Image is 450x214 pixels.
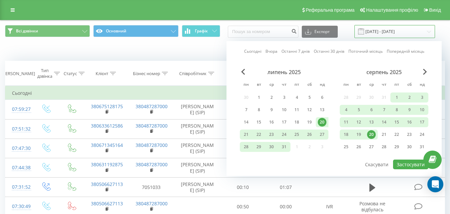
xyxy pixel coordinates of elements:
div: 07:47:30 [12,142,26,155]
abbr: неділя [417,80,427,90]
div: сб 9 серп 2025 р. [403,105,416,115]
abbr: понеділок [241,80,251,90]
div: чт 17 лип 2025 р. [278,117,290,127]
a: Вчора [265,48,277,54]
button: Всі дзвінки [5,25,90,37]
div: нд 24 серп 2025 р. [416,130,428,140]
abbr: п’ятниця [392,80,402,90]
a: 380487287000 [136,161,168,168]
div: пт 11 лип 2025 р. [290,105,303,115]
div: липень 2025 [240,69,328,75]
a: 380487287000 [136,103,168,110]
a: 380633612586 [91,123,123,129]
div: 27 [367,143,376,151]
div: пт 8 серп 2025 р. [390,105,403,115]
td: [PERSON_NAME] (SIP) [174,158,222,177]
td: 01:05 [222,139,264,158]
button: Експорт [302,26,338,38]
div: пт 15 серп 2025 р. [390,117,403,127]
td: [PERSON_NAME] (SIP) [174,119,222,139]
div: 12 [354,118,363,127]
div: 26 [354,143,363,151]
div: пн 11 серп 2025 р. [340,117,352,127]
div: ср 23 лип 2025 р. [265,130,278,140]
span: Вихід [429,7,441,13]
div: Бізнес номер [133,71,160,76]
div: пн 14 лип 2025 р. [240,117,252,127]
div: пт 22 серп 2025 р. [390,130,403,140]
div: ср 30 лип 2025 р. [265,142,278,152]
div: [PERSON_NAME] [1,71,35,76]
button: Основний [93,25,178,37]
div: ср 16 лип 2025 р. [265,117,278,127]
div: вт 5 серп 2025 р. [352,105,365,115]
div: 2 [267,93,276,102]
div: нд 31 серп 2025 р. [416,142,428,152]
div: 3 [280,93,288,102]
div: Клієнт [96,71,108,76]
div: вт 1 лип 2025 р. [252,92,265,102]
div: Статус [64,71,77,76]
abbr: вівторок [354,80,364,90]
div: 8 [254,105,263,114]
div: серпень 2025 [340,69,428,75]
div: 07:31:52 [12,181,26,194]
div: 18 [292,118,301,127]
div: Open Intercom Messenger [427,176,443,192]
td: Сьогодні [5,86,445,100]
div: сб 30 серп 2025 р. [403,142,416,152]
a: 380506627113 [91,200,123,207]
div: вт 29 лип 2025 р. [252,142,265,152]
abbr: середа [266,80,276,90]
div: 25 [342,143,350,151]
div: 9 [405,105,414,114]
td: [PERSON_NAME] (SIP) [174,100,222,119]
div: 5 [354,105,363,114]
div: 10 [418,105,426,114]
div: 1 [392,93,401,102]
a: Сьогодні [244,48,261,54]
span: Реферальна програма [306,7,355,13]
div: 5 [305,93,314,102]
div: 07:59:27 [12,103,26,116]
div: пт 1 серп 2025 р. [390,92,403,102]
div: сб 23 серп 2025 р. [403,130,416,140]
div: 28 [242,143,250,151]
div: пн 4 серп 2025 р. [340,105,352,115]
div: 15 [254,118,263,127]
div: ср 20 серп 2025 р. [365,130,378,140]
div: 31 [418,143,426,151]
div: ср 13 серп 2025 р. [365,117,378,127]
abbr: вівторок [254,80,264,90]
div: 23 [405,130,414,139]
div: чт 14 серп 2025 р. [378,117,390,127]
div: нд 17 серп 2025 р. [416,117,428,127]
div: 2 [405,93,414,102]
input: Пошук за номером [228,26,298,38]
div: пн 7 лип 2025 р. [240,105,252,115]
span: Всі дзвінки [16,28,38,34]
div: 1 [254,93,263,102]
div: сб 5 лип 2025 р. [303,92,316,102]
div: чт 24 лип 2025 р. [278,130,290,140]
button: Скасувати [361,160,392,169]
abbr: субота [304,80,314,90]
div: 8 [392,105,401,114]
a: 380671345164 [91,142,123,148]
div: 22 [254,130,263,139]
div: 21 [380,130,388,139]
div: 4 [292,93,301,102]
td: 01:07 [264,178,307,197]
div: Тип дзвінка [37,68,52,79]
td: 00:30 [222,158,264,177]
div: 29 [392,143,401,151]
div: 27 [318,130,326,139]
a: Поточний місяць [348,48,383,54]
div: пн 21 лип 2025 р. [240,130,252,140]
div: нд 13 лип 2025 р. [316,105,328,115]
abbr: четвер [279,80,289,90]
div: 20 [367,130,376,139]
div: 11 [292,105,301,114]
td: [PERSON_NAME] (SIP) [174,139,222,158]
a: 380487287000 [136,142,168,148]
